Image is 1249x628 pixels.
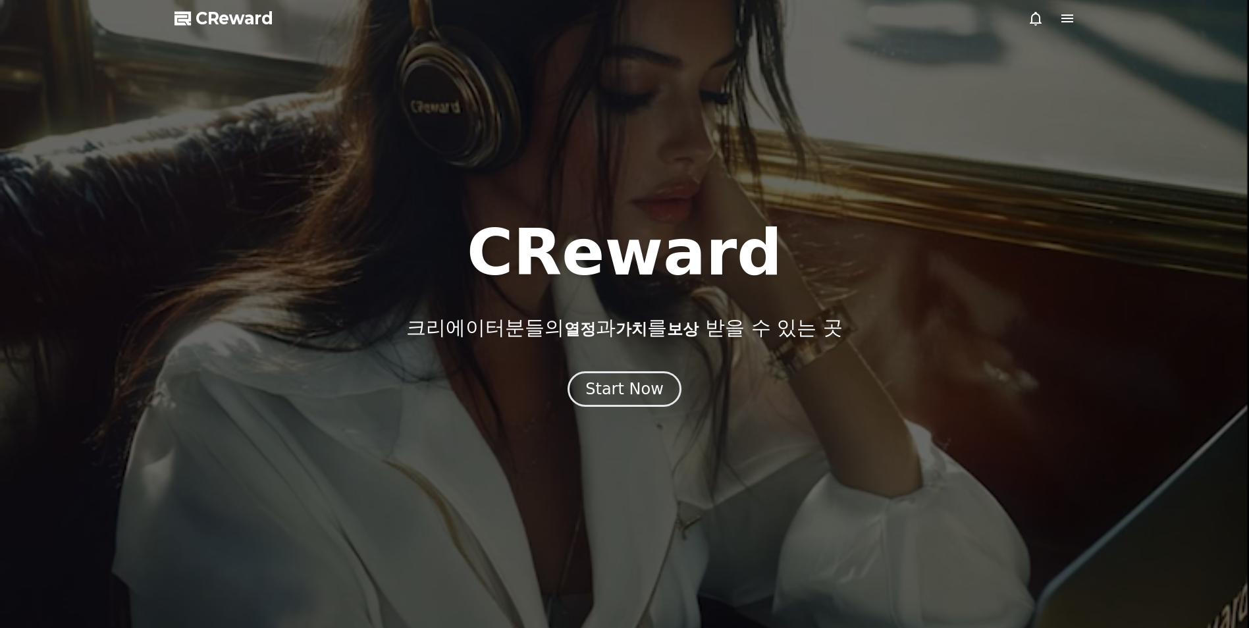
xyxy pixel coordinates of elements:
span: 열정 [564,320,596,338]
a: CReward [174,8,273,29]
span: 가치 [616,320,647,338]
span: CReward [196,8,273,29]
span: 보상 [667,320,699,338]
a: Start Now [568,384,681,397]
h1: CReward [467,221,782,284]
button: Start Now [568,371,681,407]
div: Start Now [585,379,664,400]
p: 크리에이터분들의 과 를 받을 수 있는 곳 [406,316,842,340]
